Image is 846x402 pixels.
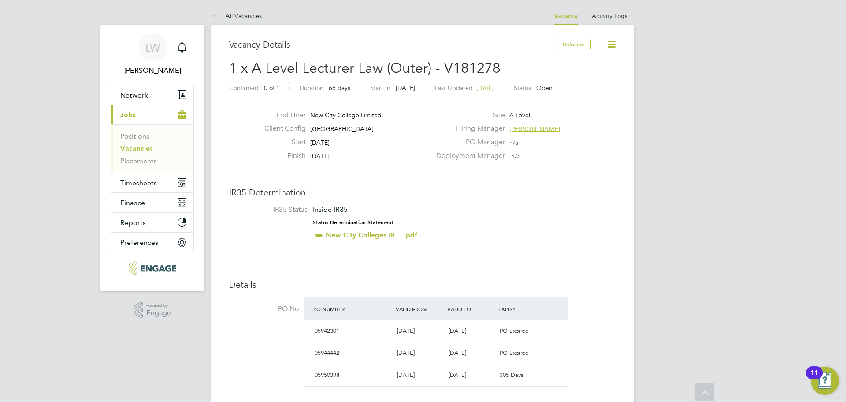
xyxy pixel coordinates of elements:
span: [DATE] [397,349,415,357]
button: Timesheets [111,173,193,192]
a: New City Colleges IR... .pdf [326,231,417,239]
span: Jobs [120,111,136,119]
span: Finance [120,199,145,207]
div: Valid From [393,301,445,317]
label: Client Config [257,124,306,133]
nav: Main navigation [100,25,204,291]
span: [DATE] [476,84,494,92]
label: Start [257,138,306,147]
span: Timesheets [120,179,157,187]
a: Placements [120,157,157,165]
span: n/a [511,152,520,160]
span: [DATE] [310,152,330,160]
a: Vacancies [120,144,153,153]
span: [DATE] [397,371,415,379]
span: Powered by [146,302,171,309]
span: Engage [146,309,171,317]
span: 1 x A Level Lecturer Law (Outer) - V181278 [229,60,501,77]
h3: Details [229,279,617,290]
div: PO Number [311,301,393,317]
button: Reports [111,213,193,232]
span: Open [536,84,553,92]
a: Powered byEngage [134,302,171,319]
label: Site [431,111,505,120]
span: PO Expired [500,327,529,334]
label: End Hirer [257,111,306,120]
a: Vacancy [554,12,578,20]
div: Expiry [496,301,548,317]
label: Start In [370,84,390,92]
span: [DATE] [310,139,330,147]
div: 11 [810,373,818,384]
img: xede-logo-retina.png [129,261,176,275]
strong: Status Determination Statement [313,219,393,225]
span: [GEOGRAPHIC_DATA] [310,125,374,133]
span: New City College Limited [310,111,382,119]
span: [DATE] [449,349,466,357]
span: 05942301 [315,327,339,334]
a: Positions [120,132,149,140]
button: Jobs [111,105,193,124]
button: Open Resource Center, 11 new notifications [811,367,839,395]
label: Deployment Manager [431,151,505,161]
button: Preferences [111,233,193,252]
span: [DATE] [449,327,466,334]
div: Valid To [445,301,497,317]
span: n/a [509,139,518,147]
span: [PERSON_NAME] [509,125,560,133]
span: [DATE] [397,327,415,334]
label: PO No [229,304,299,314]
span: [DATE] [449,371,466,379]
span: [DATE] [396,84,415,92]
a: All Vacancies [211,12,262,20]
label: Duration [300,84,323,92]
span: 05944442 [315,349,339,357]
span: Reports [120,218,146,227]
span: 0 of 1 [264,84,280,92]
button: Finance [111,193,193,212]
span: Network [120,91,148,99]
span: A Level [509,111,530,119]
a: Activity Logs [592,12,627,20]
a: LW[PERSON_NAME] [111,34,194,76]
span: 68 days [329,84,350,92]
div: Jobs [111,124,193,173]
label: Status [514,84,531,92]
button: Network [111,85,193,105]
label: Finish [257,151,306,161]
label: IR35 Status [238,205,308,214]
span: 05950398 [315,371,339,379]
span: 305 Days [500,371,523,379]
label: Last Updated [435,84,473,92]
span: LW [145,42,160,53]
span: Preferences [120,238,158,247]
span: Louis Warner [111,65,194,76]
label: Confirmed [229,84,259,92]
label: Hiring Manager [431,124,505,133]
label: PO Manager [431,138,505,147]
span: Inside IR35 [313,205,348,214]
a: Go to home page [111,261,194,275]
span: PO Expired [500,349,529,357]
h3: IR35 Determination [229,187,617,198]
h3: Vacancy Details [229,39,556,50]
button: Unfollow [556,39,591,50]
